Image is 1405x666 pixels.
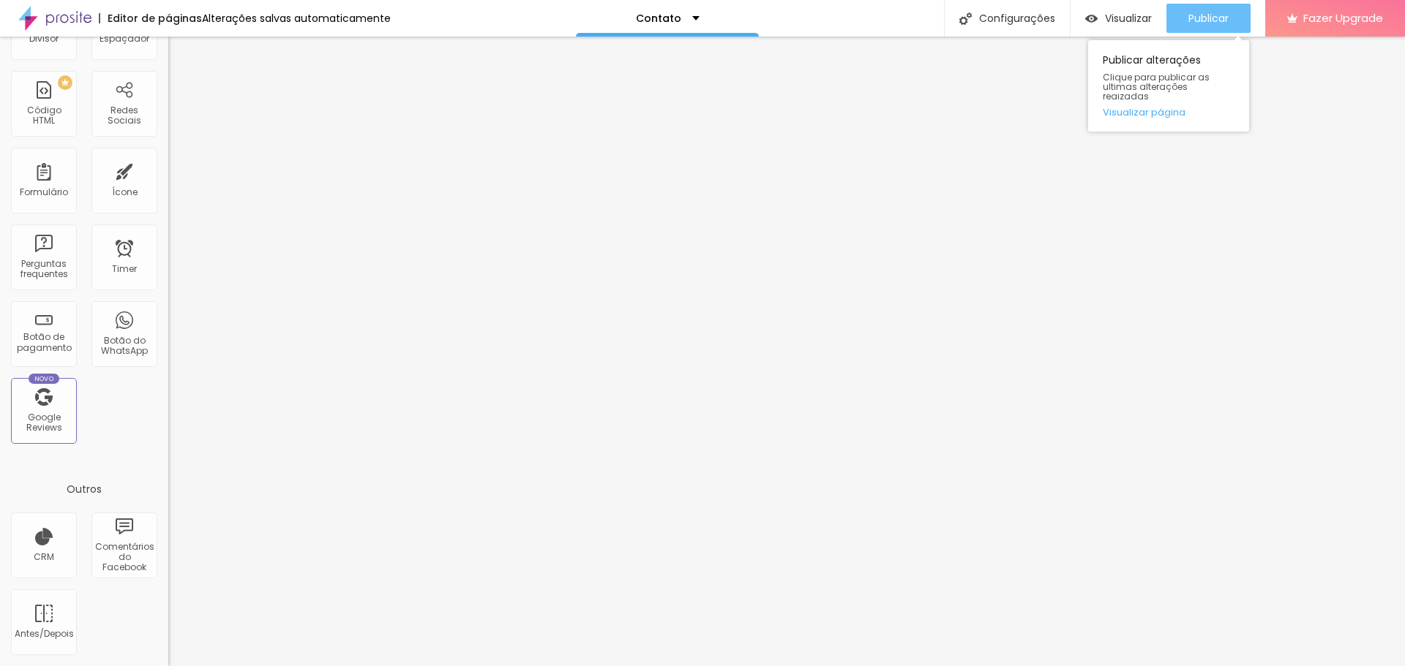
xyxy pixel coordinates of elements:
[112,264,137,274] div: Timer
[29,34,59,44] div: Divisor
[1303,12,1383,24] span: Fazer Upgrade
[20,187,68,197] div: Formulário
[1166,4,1251,33] button: Publicar
[15,259,72,280] div: Perguntas frequentes
[112,187,138,197] div: Ícone
[100,34,149,44] div: Espaçador
[168,37,1405,666] iframe: Editor
[15,412,72,434] div: Google Reviews
[15,332,72,353] div: Botão de pagamento
[1105,12,1152,24] span: Visualizar
[95,105,153,126] div: Redes Sociais
[99,13,202,23] div: Editor de páginas
[95,542,153,573] div: Comentários do Facebook
[34,552,54,562] div: CRM
[15,629,72,639] div: Antes/Depois
[959,12,972,25] img: Icone
[1103,72,1234,102] span: Clique para publicar as ultimas alterações reaizadas
[29,374,60,384] div: Novo
[1188,12,1229,24] span: Publicar
[1088,40,1249,132] div: Publicar alterações
[95,336,153,357] div: Botão do WhatsApp
[15,105,72,126] div: Código HTML
[1071,4,1166,33] button: Visualizar
[1103,107,1234,117] a: Visualizar página
[202,13,391,23] div: Alterações salvas automaticamente
[636,13,681,23] p: Contato
[1085,12,1098,25] img: view-1.svg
